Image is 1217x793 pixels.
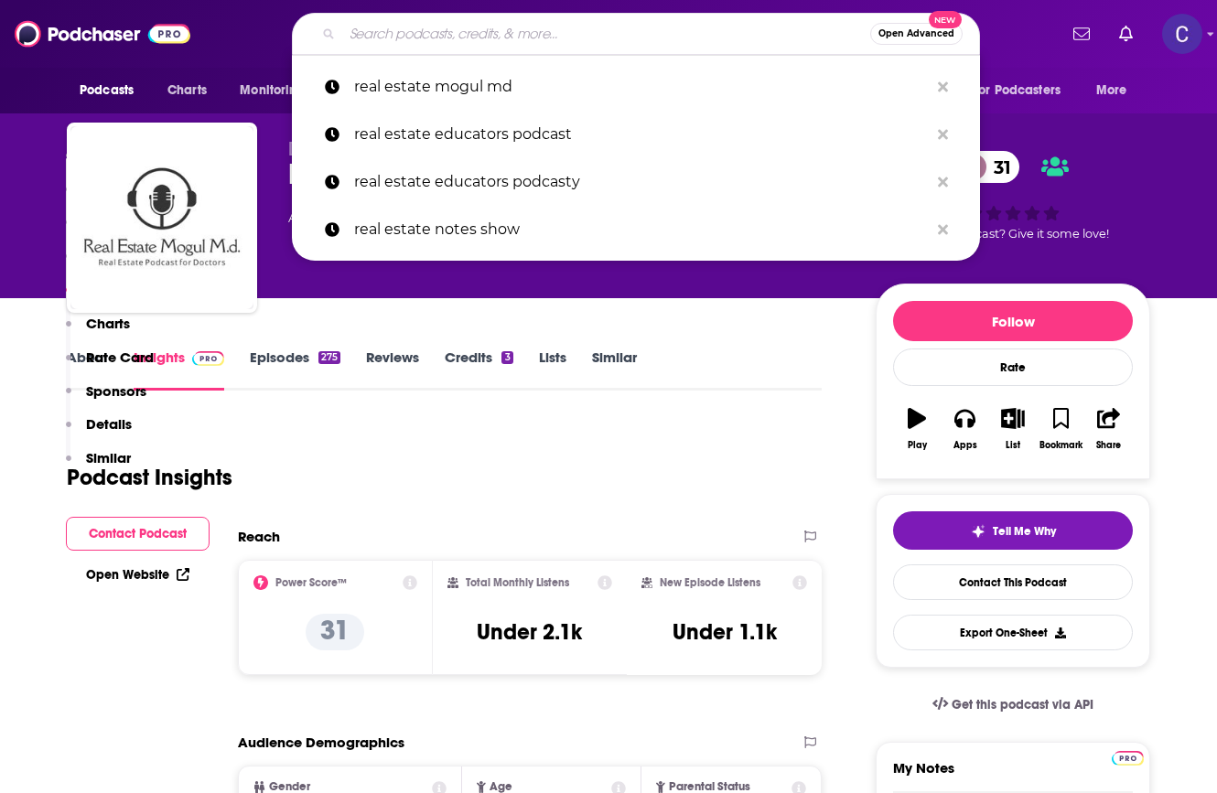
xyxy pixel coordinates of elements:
[366,348,419,391] a: Reviews
[961,73,1087,108] button: open menu
[66,382,146,416] button: Sponsors
[354,158,929,206] p: real estate educators podcasty
[15,16,190,51] img: Podchaser - Follow, Share and Rate Podcasts
[957,151,1020,183] a: 31
[445,348,512,391] a: Credits3
[941,396,988,462] button: Apps
[1162,14,1202,54] img: User Profile
[86,348,154,366] p: Rate Card
[876,139,1150,252] div: 31Good podcast? Give it some love!
[80,78,134,103] span: Podcasts
[288,207,607,229] div: A podcast
[1083,73,1150,108] button: open menu
[973,78,1061,103] span: For Podcasters
[66,348,154,382] button: Rate Card
[539,348,566,391] a: Lists
[275,576,347,589] h2: Power Score™
[893,511,1133,550] button: tell me why sparkleTell Me Why
[1006,440,1020,451] div: List
[1037,396,1084,462] button: Bookmark
[490,781,512,793] span: Age
[917,227,1109,241] span: Good podcast? Give it some love!
[673,618,777,646] h3: Under 1.1k
[477,618,582,646] h3: Under 2.1k
[870,23,963,45] button: Open AdvancedNew
[1112,18,1140,49] a: Show notifications dropdown
[238,734,404,751] h2: Audience Demographics
[86,415,132,433] p: Details
[354,63,929,111] p: real estate mogul md
[975,151,1020,183] span: 31
[342,19,870,48] input: Search podcasts, credits, & more...
[240,78,305,103] span: Monitoring
[953,440,977,451] div: Apps
[318,351,340,364] div: 275
[1112,748,1144,766] a: Pro website
[269,781,310,793] span: Gender
[354,206,929,253] p: real estate notes show
[238,528,280,545] h2: Reach
[1162,14,1202,54] button: Show profile menu
[660,576,760,589] h2: New Episode Listens
[971,524,985,539] img: tell me why sparkle
[908,440,927,451] div: Play
[354,111,929,158] p: real estate educators podcast
[669,781,750,793] span: Parental Status
[893,301,1133,341] button: Follow
[292,13,980,55] div: Search podcasts, credits, & more...
[929,11,962,28] span: New
[1162,14,1202,54] span: Logged in as publicityxxtina
[878,29,954,38] span: Open Advanced
[66,449,131,483] button: Similar
[86,449,131,466] p: Similar
[292,111,980,158] a: real estate educators podcast
[1096,440,1121,451] div: Share
[989,396,1037,462] button: List
[1039,440,1082,451] div: Bookmark
[292,158,980,206] a: real estate educators podcasty
[893,759,1133,791] label: My Notes
[306,614,364,650] p: 31
[292,63,980,111] a: real estate mogul md
[893,615,1133,650] button: Export One-Sheet
[893,564,1133,600] a: Contact This Podcast
[1112,751,1144,766] img: Podchaser Pro
[70,126,253,309] img: Real Estate Mogul, M.D.
[292,206,980,253] a: real estate notes show
[227,73,328,108] button: open menu
[156,73,218,108] a: Charts
[1085,396,1133,462] button: Share
[918,682,1108,727] a: Get this podcast via API
[893,348,1133,386] div: Rate
[893,396,941,462] button: Play
[66,517,210,551] button: Contact Podcast
[250,348,340,391] a: Episodes275
[66,415,132,449] button: Details
[993,524,1056,539] span: Tell Me Why
[952,697,1093,713] span: Get this podcast via API
[501,351,512,364] div: 3
[167,78,207,103] span: Charts
[288,139,419,156] span: [PERSON_NAME]
[466,576,569,589] h2: Total Monthly Listens
[86,567,189,583] a: Open Website
[592,348,637,391] a: Similar
[1096,78,1127,103] span: More
[1066,18,1097,49] a: Show notifications dropdown
[67,73,157,108] button: open menu
[86,382,146,400] p: Sponsors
